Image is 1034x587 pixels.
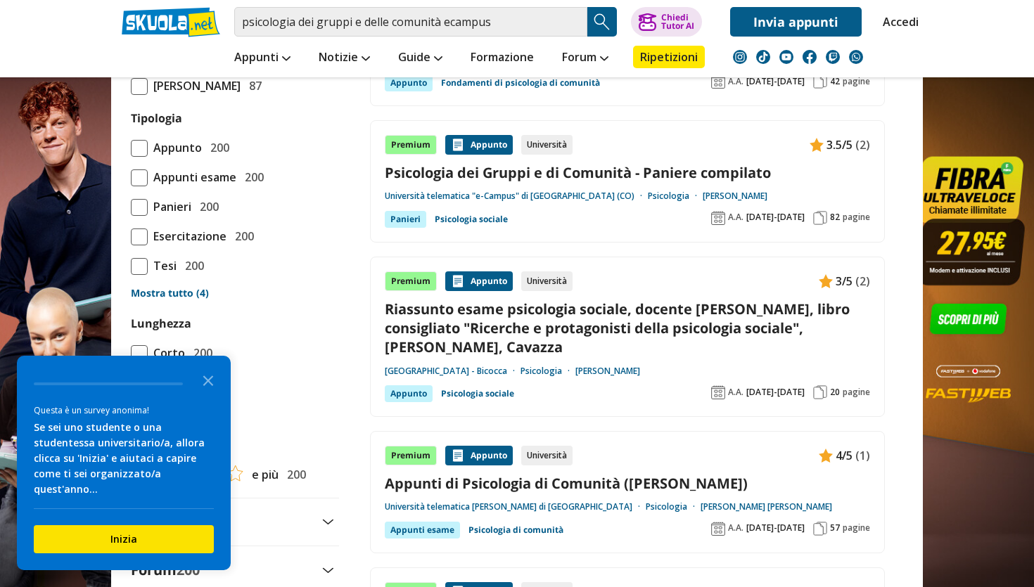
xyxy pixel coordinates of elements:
div: Appunto [445,135,513,155]
span: A.A. [728,212,743,223]
a: Psicologia sociale [435,211,508,228]
span: 3/5 [836,272,853,290]
div: Università [521,271,573,291]
button: Inizia [34,525,214,553]
img: Apri e chiudi sezione [322,567,333,573]
img: Appunti contenuto [451,138,465,152]
span: A.A. [728,522,743,534]
img: WhatsApp [849,50,863,64]
img: facebook [803,50,817,64]
img: Appunti contenuto [451,449,465,463]
div: Premium [385,271,437,291]
img: Anno accademico [711,211,725,225]
img: instagram [733,50,747,64]
a: Invia appunti [730,7,862,37]
img: Appunti contenuto [819,449,833,463]
div: Appunto [445,271,513,291]
span: Corto [148,344,185,362]
span: e più [246,465,279,484]
img: Apri e chiudi sezione [322,519,333,524]
div: Appunti esame [385,522,460,538]
div: Chiedi Tutor AI [661,13,694,30]
span: 200 [188,344,212,362]
a: [PERSON_NAME] [703,191,767,202]
span: (2) [855,136,870,154]
a: Appunti [231,46,294,71]
a: Università telematica "e-Campus" di [GEOGRAPHIC_DATA] (CO) [385,191,648,202]
a: Formazione [467,46,537,71]
span: Esercitazione [148,227,226,245]
span: 200 [239,168,264,186]
img: Anno accademico [711,385,725,399]
a: Appunti di Psicologia di Comunità ([PERSON_NAME]) [385,474,870,493]
span: [DATE]-[DATE] [746,76,805,87]
div: Appunto [385,385,433,402]
img: Appunti contenuto [451,274,465,288]
img: twitch [826,50,840,64]
button: Close the survey [194,366,222,394]
div: Questa è un survey anonima! [34,404,214,417]
span: 200 [229,227,254,245]
span: [DATE]-[DATE] [746,522,805,534]
div: Se sei uno studente o una studentessa universitario/a, allora clicca su 'Inizia' e aiutaci a capi... [34,420,214,497]
span: 57 [830,522,840,534]
a: [GEOGRAPHIC_DATA] - Bicocca [385,366,521,377]
label: Rating [131,435,333,453]
span: 200 [194,198,219,216]
span: Appunto [148,138,202,157]
button: ChiediTutor AI [631,7,702,37]
span: pagine [843,522,870,534]
img: Pagine [813,75,827,89]
a: Riassunto esame psicologia sociale, docente [PERSON_NAME], libro consigliato "Ricerche e protagon... [385,299,870,357]
span: 20 [830,387,840,398]
div: Università [521,446,573,465]
a: Psicologia sociale [441,385,514,402]
span: pagine [843,212,870,223]
a: Psicologia [646,501,701,512]
a: Psicologia dei Gruppi e di Comunità - Paniere compilato [385,163,870,182]
label: Lunghezza [131,316,191,331]
img: Anno accademico [711,75,725,89]
img: Pagine [813,385,827,399]
span: Tesi [148,257,177,275]
span: [DATE]-[DATE] [746,212,805,223]
a: Fondamenti di psicologia di comunità [441,75,600,91]
span: 4/5 [836,446,853,465]
a: Mostra tutto (4) [131,286,333,300]
span: 87 [243,77,262,95]
label: Tipologia [131,110,182,126]
a: Ripetizioni [633,46,705,68]
a: [PERSON_NAME] [575,366,640,377]
a: Psicologia [648,191,703,202]
div: Premium [385,135,437,155]
img: tiktok [756,50,770,64]
span: 42 [830,76,840,87]
span: A.A. [728,76,743,87]
span: 200 [205,138,229,157]
span: 200 [179,257,204,275]
img: Appunti contenuto [810,138,824,152]
a: Guide [395,46,446,71]
img: Cerca appunti, riassunti o versioni [592,11,613,32]
span: pagine [843,387,870,398]
span: 82 [830,212,840,223]
span: (2) [855,272,870,290]
span: [PERSON_NAME] [148,77,241,95]
div: Panieri [385,211,426,228]
input: Cerca appunti, riassunti o versioni [234,7,587,37]
div: Survey [17,356,231,570]
span: Appunti esame [148,168,236,186]
button: Search Button [587,7,617,37]
div: Appunto [385,75,433,91]
a: Psicologia di comunità [468,522,563,538]
img: youtube [779,50,793,64]
img: Anno accademico [711,522,725,536]
span: pagine [843,76,870,87]
a: Forum [559,46,612,71]
span: 3.5/5 [826,136,853,154]
img: Pagine [813,522,827,536]
span: 200 [281,465,306,484]
span: (1) [855,446,870,465]
a: Università telematica [PERSON_NAME] di [GEOGRAPHIC_DATA] [385,501,646,512]
div: Premium [385,446,437,465]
